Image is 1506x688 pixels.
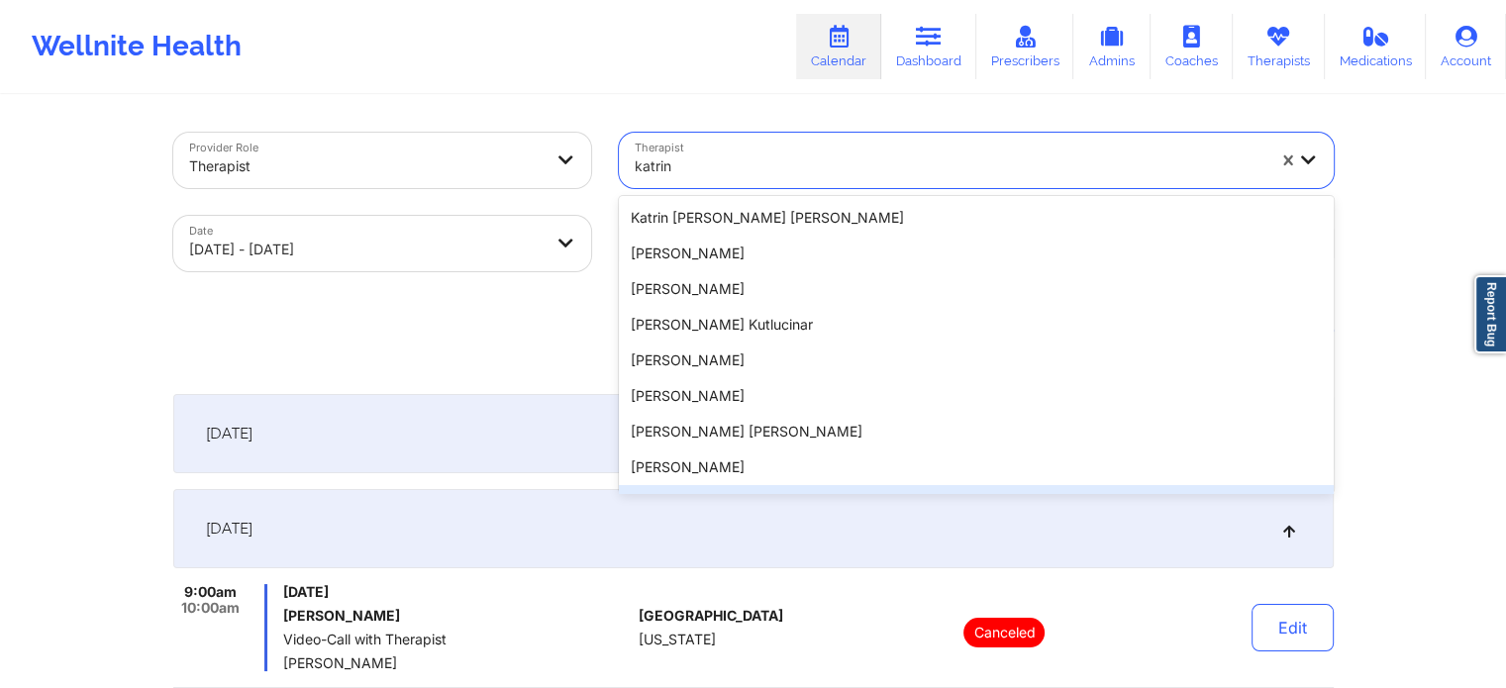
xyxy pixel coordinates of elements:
[283,608,631,624] h6: [PERSON_NAME]
[1252,604,1334,651] button: Edit
[283,632,631,647] span: Video-Call with Therapist
[976,14,1074,79] a: Prescribers
[206,519,252,539] span: [DATE]
[189,145,542,188] div: Therapist
[181,600,240,616] span: 10:00am
[206,424,252,443] span: [DATE]
[1151,14,1233,79] a: Coaches
[1233,14,1325,79] a: Therapists
[184,584,237,600] span: 9:00am
[639,608,783,624] span: [GEOGRAPHIC_DATA]
[1325,14,1427,79] a: Medications
[619,307,1334,343] div: [PERSON_NAME] Kutlucinar
[619,449,1334,485] div: [PERSON_NAME]
[881,14,976,79] a: Dashboard
[619,271,1334,307] div: [PERSON_NAME]
[619,378,1334,414] div: [PERSON_NAME]
[619,343,1334,378] div: [PERSON_NAME]
[619,414,1334,449] div: [PERSON_NAME] [PERSON_NAME]
[1073,14,1151,79] a: Admins
[1426,14,1506,79] a: Account
[1474,275,1506,353] a: Report Bug
[283,655,631,671] span: [PERSON_NAME]
[283,584,631,600] span: [DATE]
[619,485,1334,521] div: [PERSON_NAME]
[619,200,1334,236] div: Katrin [PERSON_NAME] [PERSON_NAME]
[189,228,542,271] div: [DATE] - [DATE]
[796,14,881,79] a: Calendar
[639,632,716,647] span: [US_STATE]
[619,236,1334,271] div: [PERSON_NAME]
[963,618,1045,647] p: Canceled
